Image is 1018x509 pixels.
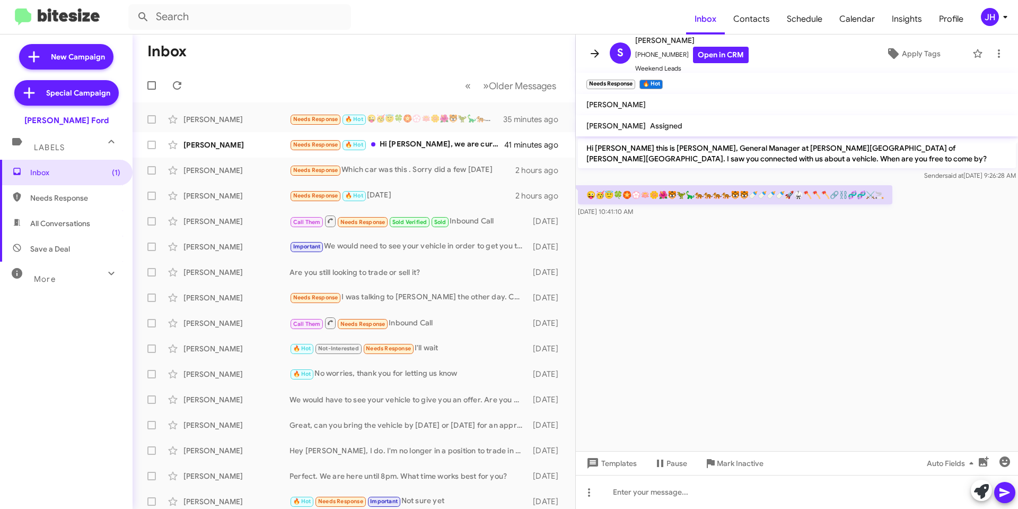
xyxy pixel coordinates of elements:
[293,116,338,123] span: Needs Response
[289,214,528,228] div: Inbound Call
[289,139,504,151] div: Hi [PERSON_NAME], we are currently running late. I should be there about 1500. Just looking at an...
[503,114,567,125] div: 35 minutes ago
[981,8,999,26] div: JH
[289,267,528,278] div: Are you still looking to trade or sell it?
[528,343,567,354] div: [DATE]
[293,192,338,199] span: Needs Response
[666,454,687,473] span: Pause
[318,345,359,352] span: Not-Interested
[183,471,289,481] div: [PERSON_NAME]
[586,121,646,131] span: [PERSON_NAME]
[778,4,831,34] a: Schedule
[289,495,528,507] div: Not sure yet
[515,165,567,176] div: 2 hours ago
[635,34,749,47] span: [PERSON_NAME]
[392,219,427,226] span: Sold Verified
[19,44,113,70] a: New Campaign
[924,171,1016,179] span: Sender [DATE] 9:26:28 AM
[504,140,567,150] div: 41 minutes ago
[293,345,311,352] span: 🔥 Hot
[528,216,567,227] div: [DATE]
[293,498,311,505] span: 🔥 Hot
[528,420,567,430] div: [DATE]
[366,345,411,352] span: Needs Response
[183,445,289,456] div: [PERSON_NAME]
[686,4,725,34] a: Inbox
[528,318,567,329] div: [DATE]
[147,43,187,60] h1: Inbox
[293,167,338,174] span: Needs Response
[183,191,289,201] div: [PERSON_NAME]
[717,454,763,473] span: Mark Inactive
[340,321,385,327] span: Needs Response
[528,394,567,405] div: [DATE]
[51,51,105,62] span: New Campaign
[183,292,289,303] div: [PERSON_NAME]
[650,121,682,131] span: Assigned
[528,292,567,303] div: [DATE]
[345,116,363,123] span: 🔥 Hot
[289,189,515,202] div: [DATE]
[693,47,749,63] a: Open in CRM
[293,219,321,226] span: Call Them
[34,274,56,284] span: More
[345,192,363,199] span: 🔥 Hot
[635,63,749,74] span: Weekend Leads
[318,498,363,505] span: Needs Response
[34,143,65,152] span: Labels
[858,44,967,63] button: Apply Tags
[289,420,528,430] div: Great, can you bring the vehicle by [DATE] or [DATE] for an appraisal to get you the most money a...
[293,243,321,250] span: Important
[293,294,338,301] span: Needs Response
[465,79,471,92] span: «
[528,267,567,278] div: [DATE]
[289,291,528,304] div: I was talking to [PERSON_NAME] the other day. Can she send updated number with this applied?
[183,165,289,176] div: [PERSON_NAME]
[528,369,567,379] div: [DATE]
[528,496,567,507] div: [DATE]
[370,498,398,505] span: Important
[14,80,119,106] a: Special Campaign
[289,471,528,481] div: Perfect. We are here until 8pm. What time works best for you?
[918,454,986,473] button: Auto Fields
[183,496,289,507] div: [PERSON_NAME]
[293,141,338,148] span: Needs Response
[289,316,528,330] div: Inbound Call
[725,4,778,34] a: Contacts
[927,454,978,473] span: Auto Fields
[289,164,515,176] div: Which car was this . Sorry did a few [DATE]
[586,100,646,109] span: [PERSON_NAME]
[183,216,289,227] div: [PERSON_NAME]
[183,394,289,405] div: [PERSON_NAME]
[183,114,289,125] div: [PERSON_NAME]
[289,394,528,405] div: We would have to see your vehicle to give you an offer. Are you able to stop by [DATE] ?
[128,4,351,30] input: Search
[183,343,289,354] div: [PERSON_NAME]
[183,369,289,379] div: [PERSON_NAME]
[489,80,556,92] span: Older Messages
[183,420,289,430] div: [PERSON_NAME]
[528,445,567,456] div: [DATE]
[584,454,637,473] span: Templates
[459,75,477,97] button: Previous
[617,45,624,62] span: S
[289,368,528,380] div: No worries, thank you for letting us know
[639,80,662,89] small: 🔥 Hot
[459,75,563,97] nav: Page navigation example
[945,171,963,179] span: said at
[289,113,503,125] div: 😜🥳😇🍀🏵️💮🪷🌼🌺🐯🦖🦕🐅🐅🐅🐅🐯🐯🍼🍼🍼🍼🚀🥋🪓🪓🪓🔗⛓️🧬🧬⚔️🚬
[293,321,321,327] span: Call Them
[831,4,883,34] a: Calendar
[528,241,567,252] div: [DATE]
[183,267,289,278] div: [PERSON_NAME]
[183,318,289,329] div: [PERSON_NAME]
[578,139,1016,168] p: Hi [PERSON_NAME] this is [PERSON_NAME], General Manager at [PERSON_NAME][GEOGRAPHIC_DATA] of [PER...
[576,454,645,473] button: Templates
[289,240,528,253] div: We would need to see your vehicle in order to get you the most money a possible. The process only...
[293,370,311,377] span: 🔥 Hot
[289,445,528,456] div: Hey [PERSON_NAME], I do. I'm no longer in a position to trade in and have a car payment. So I'll ...
[586,80,635,89] small: Needs Response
